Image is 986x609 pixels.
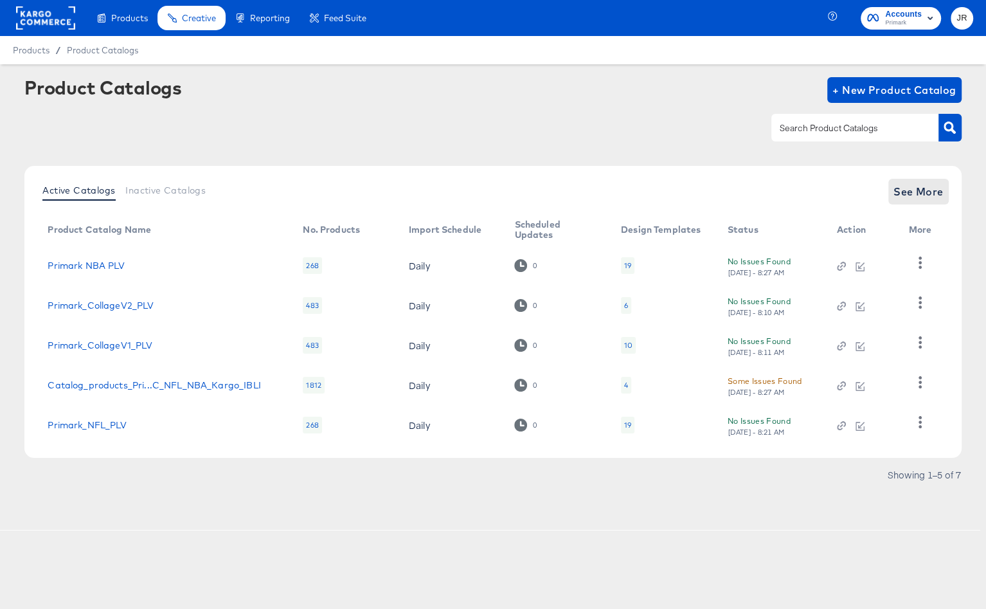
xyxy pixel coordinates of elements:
span: Reporting [250,13,290,23]
div: 19 [624,260,631,271]
span: Products [13,45,49,55]
div: Design Templates [621,224,701,235]
span: JR [956,11,968,26]
div: Some Issues Found [728,374,802,388]
div: 483 [303,337,321,354]
div: 4 [621,377,631,394]
span: Feed Suite [324,13,366,23]
div: 19 [621,257,634,274]
a: Primark_CollageV1_PLV [48,340,152,350]
span: See More [893,183,944,201]
button: See More [888,179,949,205]
div: 6 [621,297,631,314]
div: 0 [514,379,537,391]
a: Product Catalogs [67,45,138,55]
div: 0 [532,421,537,430]
div: 483 [303,297,321,314]
div: 0 [514,259,537,271]
input: Search Product Catalogs [776,121,913,136]
th: Status [717,215,827,246]
div: 0 [532,381,537,390]
div: 268 [303,417,321,433]
span: Creative [182,13,216,23]
a: Primark NBA PLV [48,260,125,271]
div: 0 [532,261,537,270]
div: 0 [514,339,537,351]
div: 1812 [303,377,325,394]
div: Import Schedule [409,224,481,235]
span: / [49,45,67,55]
span: Active Catalogs [42,185,115,195]
th: More [899,215,947,246]
a: Catalog_products_Pri...C_NFL_NBA_Kargo_IBLI [48,380,260,390]
div: 0 [514,419,537,431]
td: Daily [399,405,505,445]
div: Showing 1–5 of 7 [887,470,962,479]
button: AccountsPrimark [861,7,941,30]
div: No. Products [303,224,360,235]
div: 4 [624,380,628,390]
div: Scheduled Updates [514,219,595,240]
div: 0 [532,341,537,350]
div: 19 [624,420,631,430]
div: 0 [532,301,537,310]
td: Daily [399,286,505,325]
span: Products [111,13,148,23]
div: 10 [621,337,636,354]
span: Inactive Catalogs [125,185,206,195]
td: Daily [399,325,505,365]
div: Product Catalog Name [48,224,151,235]
td: Daily [399,365,505,405]
div: Product Catalogs [24,77,181,98]
span: Primark [885,18,922,28]
td: Daily [399,246,505,286]
div: 6 [624,300,628,311]
button: Some Issues Found[DATE] - 8:27 AM [728,374,802,397]
a: Primark_NFL_PLV [48,420,127,430]
a: Primark_CollageV2_PLV [48,300,154,311]
div: 19 [621,417,634,433]
span: + New Product Catalog [832,81,956,99]
button: JR [951,7,973,30]
div: 0 [514,299,537,311]
th: Action [827,215,899,246]
div: [DATE] - 8:27 AM [728,388,785,397]
div: 10 [624,340,632,350]
div: 268 [303,257,321,274]
button: + New Product Catalog [827,77,962,103]
span: Accounts [885,8,922,21]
